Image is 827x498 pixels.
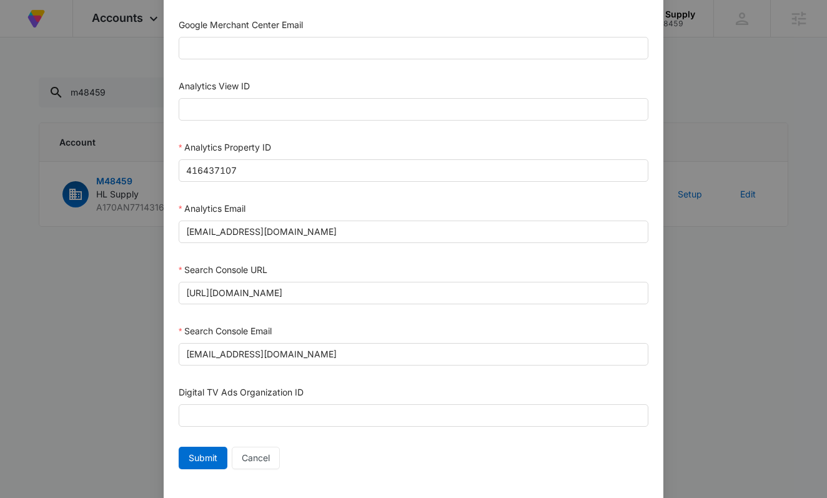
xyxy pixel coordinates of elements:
input: Analytics Property ID [179,159,648,182]
input: Digital TV Ads Organization ID [179,404,648,427]
span: Cancel [242,451,270,465]
label: Digital TV Ads Organization ID [179,387,304,397]
label: Search Console URL [179,264,267,275]
input: Search Console Email [179,343,648,366]
label: Analytics Property ID [179,142,271,152]
input: Analytics Email [179,221,648,243]
label: Google Merchant Center Email [179,19,303,30]
label: Analytics Email [179,203,245,214]
span: Submit [189,451,217,465]
button: Submit [179,447,227,469]
input: Analytics View ID [179,98,648,121]
button: Cancel [232,447,280,469]
label: Analytics View ID [179,81,250,91]
input: Search Console URL [179,282,648,304]
label: Search Console Email [179,326,272,336]
input: Google Merchant Center Email [179,37,648,59]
